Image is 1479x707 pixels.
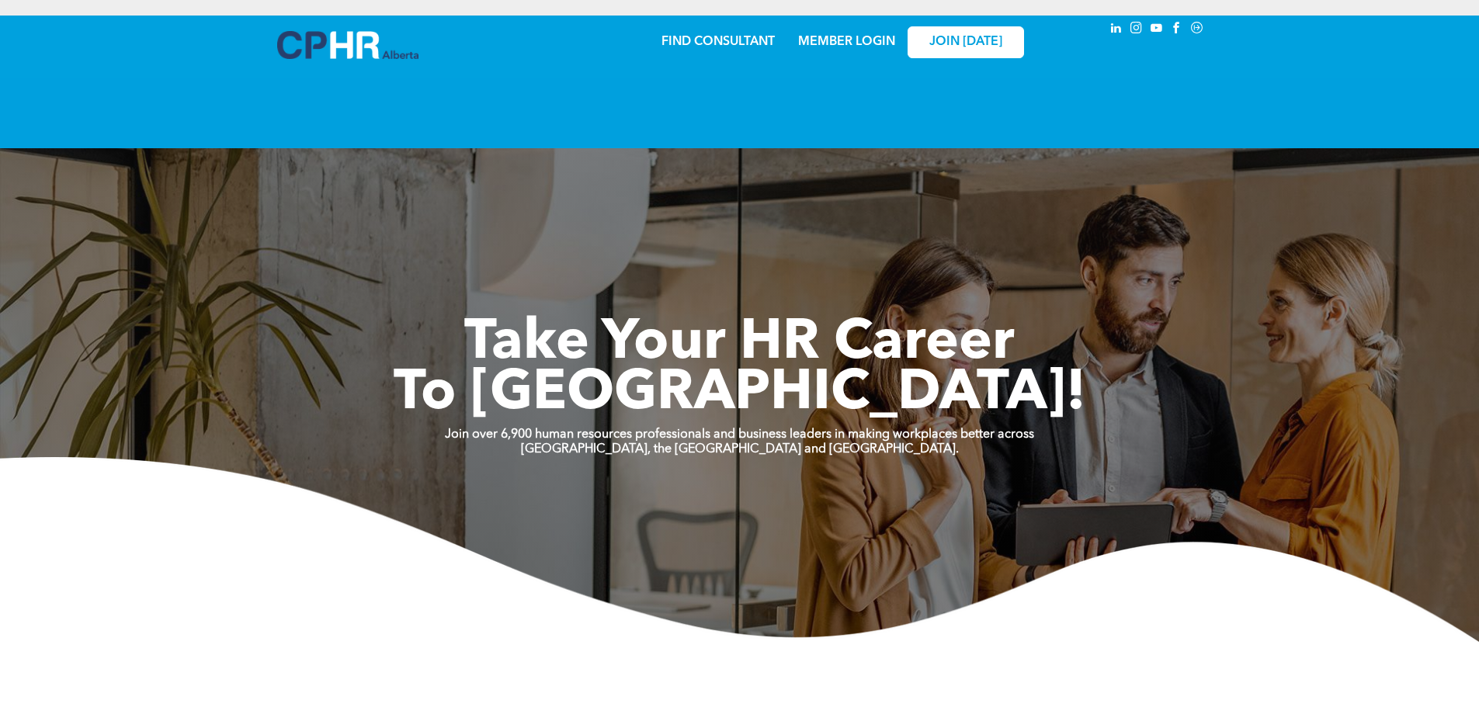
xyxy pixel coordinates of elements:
[1189,19,1206,40] a: Social network
[1168,19,1186,40] a: facebook
[521,443,959,456] strong: [GEOGRAPHIC_DATA], the [GEOGRAPHIC_DATA] and [GEOGRAPHIC_DATA].
[394,366,1086,422] span: To [GEOGRAPHIC_DATA]!
[661,36,775,48] a: FIND CONSULTANT
[929,35,1002,50] span: JOIN [DATE]
[908,26,1024,58] a: JOIN [DATE]
[1128,19,1145,40] a: instagram
[1108,19,1125,40] a: linkedin
[445,428,1034,441] strong: Join over 6,900 human resources professionals and business leaders in making workplaces better ac...
[277,31,418,59] img: A blue and white logo for cp alberta
[798,36,895,48] a: MEMBER LOGIN
[1148,19,1165,40] a: youtube
[464,316,1015,372] span: Take Your HR Career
